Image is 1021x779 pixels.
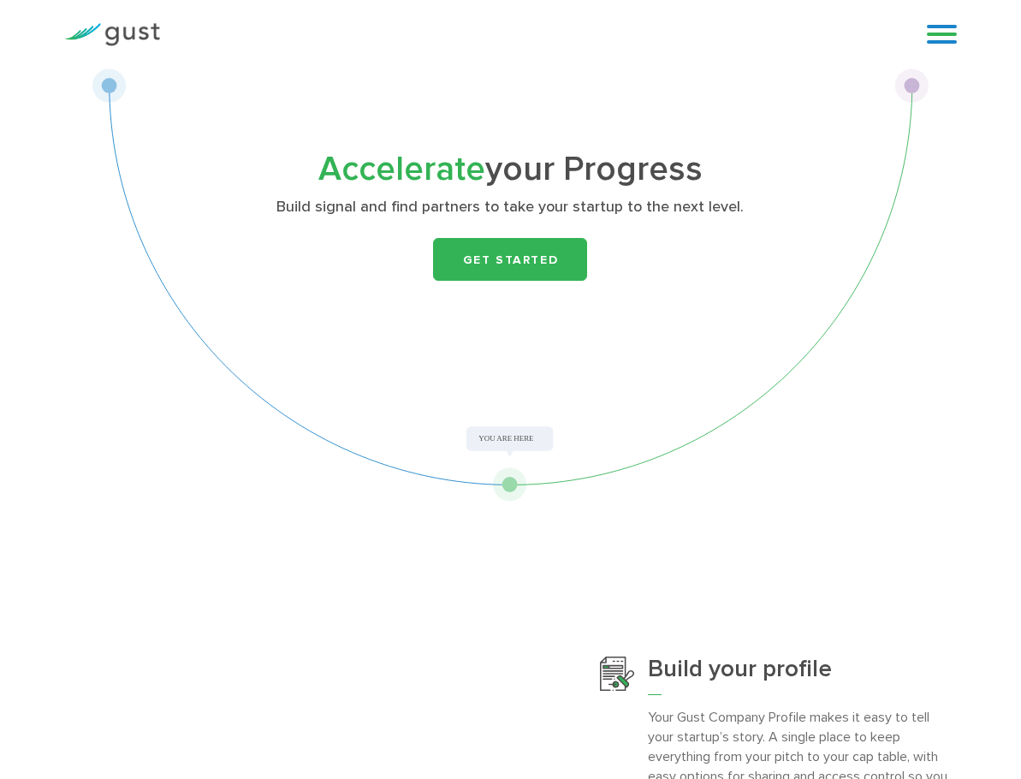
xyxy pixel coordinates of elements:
p: Build signal and find partners to take your startup to the next level. [198,197,823,217]
span: Accelerate [318,149,485,189]
a: Get Started [433,238,587,281]
img: Build Your Profile [600,657,634,691]
img: Gust Logo [64,23,160,46]
h1: your Progress [198,154,823,185]
h3: Build your profile [648,657,957,695]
